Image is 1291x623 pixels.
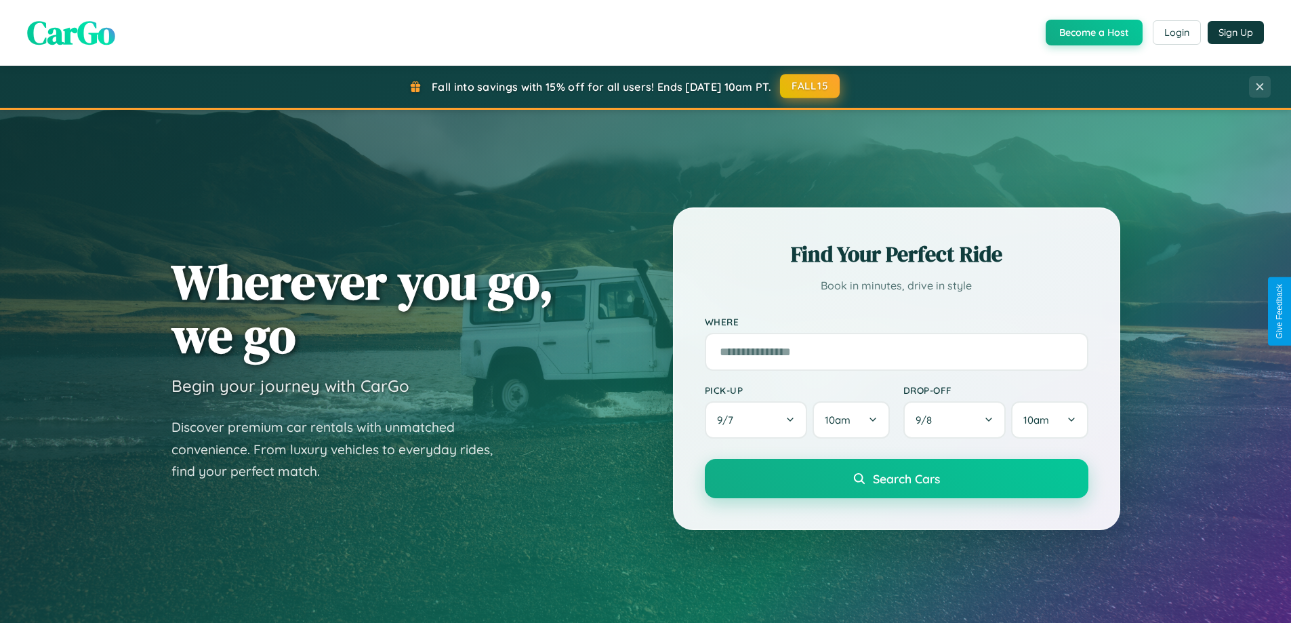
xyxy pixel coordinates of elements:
span: 9 / 7 [717,414,740,426]
span: Search Cars [873,471,940,486]
button: Sign Up [1208,21,1264,44]
h1: Wherever you go, we go [171,255,554,362]
h3: Begin your journey with CarGo [171,376,409,396]
p: Discover premium car rentals with unmatched convenience. From luxury vehicles to everyday rides, ... [171,416,510,483]
label: Where [705,316,1088,327]
span: 10am [1023,414,1049,426]
button: 10am [1011,401,1088,439]
label: Drop-off [903,384,1088,396]
button: FALL15 [780,74,840,98]
span: 9 / 8 [916,414,939,426]
button: 9/7 [705,401,808,439]
button: Become a Host [1046,20,1143,45]
button: 10am [813,401,889,439]
div: Give Feedback [1275,284,1284,339]
button: Search Cars [705,459,1088,498]
span: 10am [825,414,851,426]
h2: Find Your Perfect Ride [705,239,1088,269]
p: Book in minutes, drive in style [705,276,1088,296]
span: CarGo [27,10,115,55]
button: Login [1153,20,1201,45]
button: 9/8 [903,401,1006,439]
label: Pick-up [705,384,890,396]
span: Fall into savings with 15% off for all users! Ends [DATE] 10am PT. [432,80,771,94]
